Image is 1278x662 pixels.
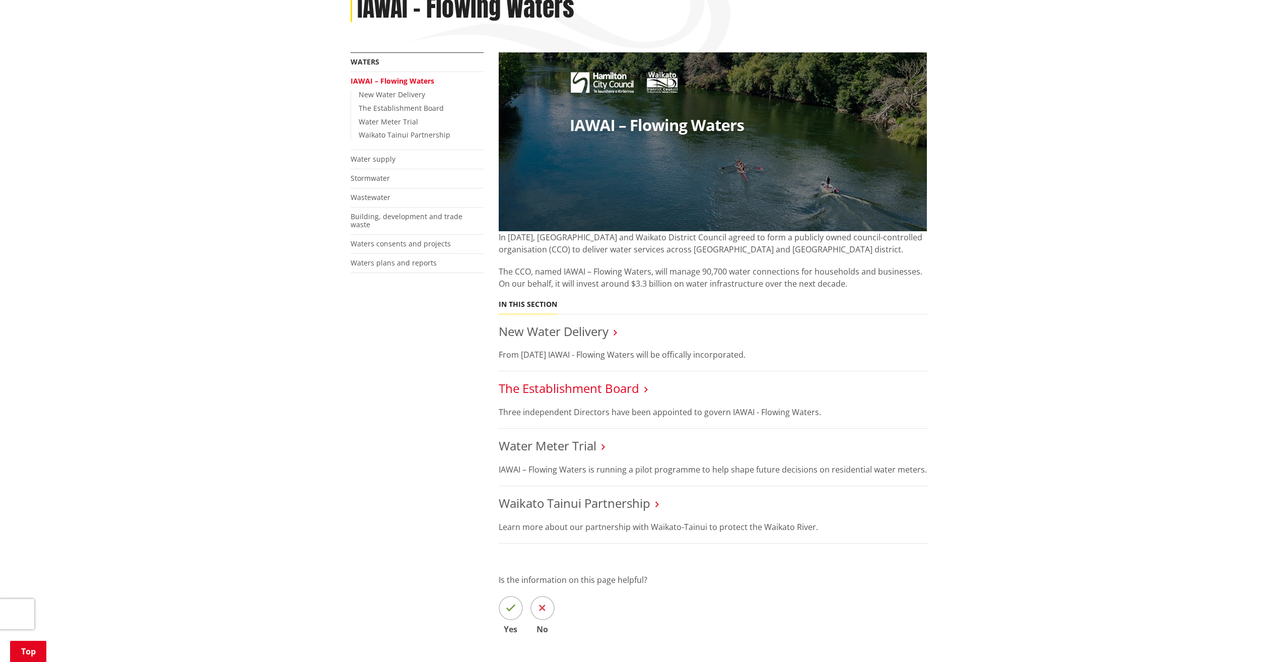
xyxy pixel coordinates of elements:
[351,192,390,202] a: Wastewater
[359,130,450,140] a: Waikato Tainui Partnership
[351,57,379,67] a: Waters
[351,76,434,86] a: IAWAI – Flowing Waters
[499,231,928,255] p: In [DATE], [GEOGRAPHIC_DATA] and Waikato District Council agreed to form a publicly owned council...
[499,300,557,309] h5: In this section
[1232,620,1268,656] iframe: Messenger Launcher
[351,173,390,183] a: Stormwater
[351,258,437,268] a: Waters plans and reports
[530,625,555,633] span: No
[499,495,650,511] a: Waikato Tainui Partnership
[499,464,928,476] p: IAWAI – Flowing Waters is running a pilot programme to help shape future decisions on residential...
[499,349,928,361] p: From [DATE] IAWAI - Flowing Waters will be offically incorporated.
[351,239,451,248] a: Waters consents and projects
[10,641,46,662] a: Top
[359,117,418,126] a: Water Meter Trial
[351,154,395,164] a: Water supply
[359,90,425,99] a: New Water Delivery
[499,625,523,633] span: Yes
[499,323,609,340] a: New Water Delivery
[499,521,928,533] p: Learn more about our partnership with Waikato-Tainui to protect the Waikato River.
[499,52,927,231] img: 27080 HCC Website Banner V10
[499,437,596,454] a: Water Meter Trial
[499,266,928,290] p: The CCO, named IAWAI – Flowing Waters, will manage 90,700 water connections for households and bu...
[351,212,462,230] a: Building, development and trade waste
[499,574,928,586] p: Is the information on this page helpful?
[499,380,639,396] a: The Establishment Board
[499,406,928,418] p: Three independent Directors have been appointed to govern IAWAI - Flowing Waters.
[359,103,444,113] a: The Establishment Board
